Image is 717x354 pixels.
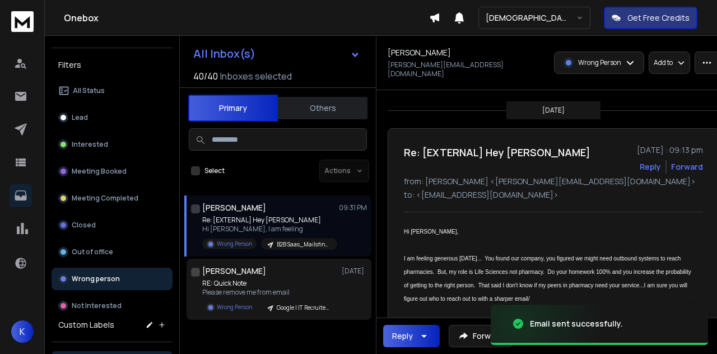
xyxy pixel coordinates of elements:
[52,133,173,156] button: Interested
[11,11,34,32] img: logo
[530,318,623,329] div: Email sent successfully.
[11,320,34,343] button: K
[52,295,173,317] button: Not Interested
[72,221,96,230] p: Closed
[404,145,590,160] h1: Re: [EXTERNAL] Hey [PERSON_NAME]
[184,43,369,65] button: All Inbox(s)
[202,216,337,225] p: Re: [EXTERNAL] Hey [PERSON_NAME]
[339,203,367,212] p: 09:31 PM
[486,12,576,24] p: [DEMOGRAPHIC_DATA] <> Harsh SSA
[52,160,173,183] button: Meeting Booked
[542,106,565,115] p: [DATE]
[637,145,703,156] p: [DATE] : 09:13 pm
[204,166,225,175] label: Select
[342,267,367,276] p: [DATE]
[627,12,690,24] p: Get Free Credits
[58,319,114,330] h3: Custom Labels
[383,325,440,347] button: Reply
[52,241,173,263] button: Out of office
[202,225,337,234] p: Hi [PERSON_NAME], I am feeling
[404,189,703,201] p: to: <[EMAIL_ADDRESS][DOMAIN_NAME]>
[52,80,173,102] button: All Status
[277,304,330,312] p: Google | IT Recruiter [GEOGRAPHIC_DATA] | [DATE] | [GEOGRAPHIC_DATA]
[73,86,105,95] p: All Status
[578,58,621,67] p: Wrong Person
[202,265,266,277] h1: [PERSON_NAME]
[72,167,127,176] p: Meeting Booked
[604,7,697,29] button: Get Free Credits
[277,240,330,249] p: B2B Saas_Mailsfinder_1
[193,48,255,59] h1: All Inbox(s)
[72,301,122,310] p: Not Interested
[671,161,703,173] div: Forward
[278,96,367,120] button: Others
[72,248,113,257] p: Out of office
[193,69,218,83] span: 40 / 40
[188,95,278,122] button: Primary
[72,274,120,283] p: Wrong person
[404,176,703,187] p: from: [PERSON_NAME] <[PERSON_NAME][EMAIL_ADDRESS][DOMAIN_NAME]>
[52,214,173,236] button: Closed
[72,113,88,122] p: Lead
[404,229,458,235] font: Hi [PERSON_NAME],
[217,303,252,311] p: Wrong Person
[388,60,547,78] p: [PERSON_NAME][EMAIL_ADDRESS][DOMAIN_NAME]
[404,255,693,302] font: I am feeling generous [DATE]... You found our company, you figured we might need outbound systems...
[220,69,292,83] h3: Inboxes selected
[640,161,661,173] button: Reply
[202,288,337,297] p: Please remove me from email
[72,194,138,203] p: Meeting Completed
[52,57,173,73] h3: Filters
[64,11,429,25] h1: Onebox
[52,106,173,129] button: Lead
[392,330,413,342] div: Reply
[217,240,252,248] p: Wrong Person
[52,268,173,290] button: Wrong person
[202,202,266,213] h1: [PERSON_NAME]
[72,140,108,149] p: Interested
[654,58,673,67] p: Add to
[202,279,337,288] p: RE: Quick Note
[388,47,451,58] h1: [PERSON_NAME]
[449,325,513,347] button: Forward
[52,187,173,209] button: Meeting Completed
